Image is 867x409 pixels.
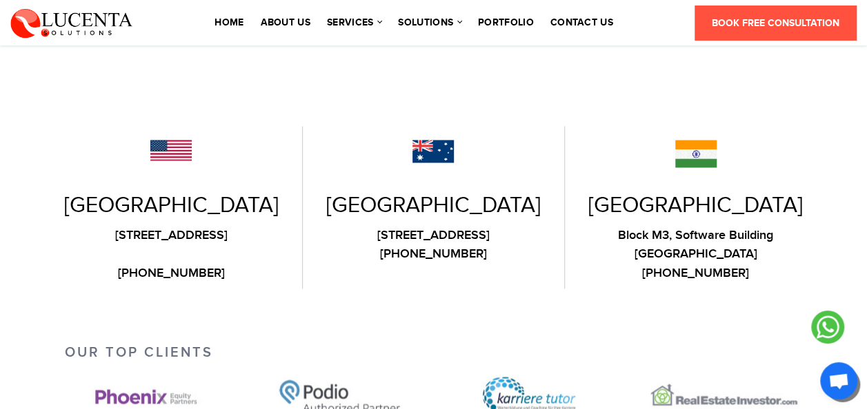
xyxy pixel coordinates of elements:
[313,226,554,263] div: [STREET_ADDRESS]
[575,226,817,282] div: Block M3, Software Building [GEOGRAPHIC_DATA]
[10,7,133,39] img: Lucenta Solutions
[260,18,310,28] a: About Us
[398,18,461,28] a: solutions
[820,362,857,399] div: Open chat
[51,263,292,282] a: [PHONE_NUMBER]
[313,193,554,219] h3: [GEOGRAPHIC_DATA]
[550,18,613,28] a: contact us
[712,17,839,29] span: Book Free Consultation
[327,18,381,28] a: services
[51,226,292,282] div: [STREET_ADDRESS]
[51,193,292,219] h3: [GEOGRAPHIC_DATA]
[65,344,817,360] h2: Our Top Clients
[313,244,554,263] a: [PHONE_NUMBER]
[575,263,817,282] a: [PHONE_NUMBER]
[575,193,817,219] h3: [GEOGRAPHIC_DATA]
[215,18,243,28] a: Home
[695,6,857,41] a: Book Free Consultation
[478,18,534,28] a: portfolio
